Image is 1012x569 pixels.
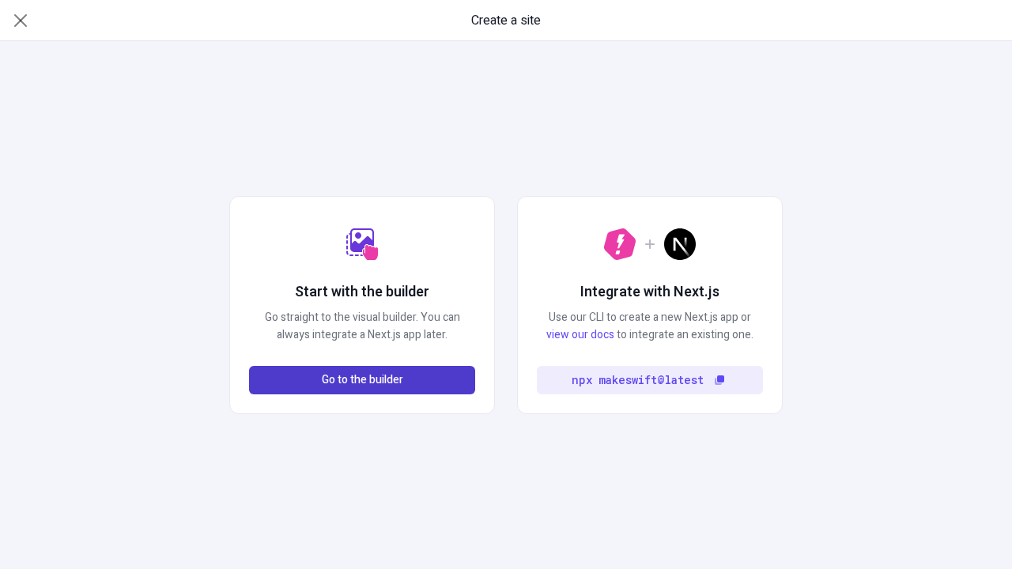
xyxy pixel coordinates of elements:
a: view our docs [546,326,614,343]
h2: Integrate with Next.js [580,282,719,303]
p: Use our CLI to create a new Next.js app or to integrate an existing one. [537,309,763,344]
code: npx makeswift@latest [572,371,704,389]
span: Create a site [471,11,541,30]
h2: Start with the builder [295,282,429,303]
p: Go straight to the visual builder. You can always integrate a Next.js app later. [249,309,475,344]
span: Go to the builder [322,371,403,389]
button: Go to the builder [249,366,475,394]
